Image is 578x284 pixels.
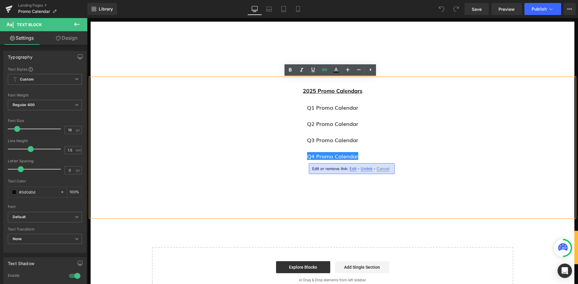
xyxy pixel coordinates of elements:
[45,31,89,45] a: Design
[262,3,276,15] a: Laptop
[8,51,33,60] div: Typography
[18,3,87,8] a: Landing Pages
[20,77,34,82] b: Custom
[374,166,375,171] span: -
[13,102,35,107] b: Regular 400
[8,93,82,97] div: Font Weight
[247,3,262,15] a: Desktop
[8,67,82,72] div: Text Styles
[483,217,488,242] a: ORDER NOW
[450,3,462,15] button: Redo
[361,166,372,171] span: Unlink
[8,139,82,143] div: Line Height
[8,273,63,279] div: Enable
[19,189,57,195] input: Color
[499,6,515,12] span: Preview
[76,168,81,172] span: px
[216,69,275,76] strong: 2025 Promo Calendars
[99,6,113,12] span: Library
[276,3,291,15] a: Tablet
[8,179,82,183] div: Text Color
[87,3,117,15] a: New Library
[472,6,482,12] span: Save
[220,118,271,126] a: Q3 Promo Calendar
[8,119,82,123] div: Font Size
[248,243,302,255] a: Add Single Section
[220,85,271,93] a: Q1 Promo Calendar
[8,227,82,231] div: Text Transform
[76,128,81,132] span: px
[312,166,348,171] span: Edit or remove link:
[75,260,417,264] p: or Drag & Drop elements from left sidebar
[220,102,271,109] a: Q2 Promo Calendar
[491,3,522,15] a: Preview
[13,215,26,220] i: Default
[377,166,390,171] span: Cancel
[18,9,50,14] span: Promo Calendar
[8,205,82,209] div: Font
[8,258,34,266] div: Text Shadow
[291,3,305,15] a: Mobile
[558,264,572,278] div: Open Intercom Messenger
[67,187,82,197] div: %
[189,243,243,255] a: Explore Blocks
[13,237,22,241] b: None
[17,22,42,27] span: Text Block
[350,166,356,171] span: Edit
[564,3,576,15] button: More
[524,3,561,15] button: Publish
[532,7,547,11] span: Publish
[358,166,359,171] span: -
[8,159,82,163] div: Letter Spacing
[76,148,81,152] span: em
[220,134,271,142] a: Q4 Promo Calendar
[436,3,448,15] button: Undo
